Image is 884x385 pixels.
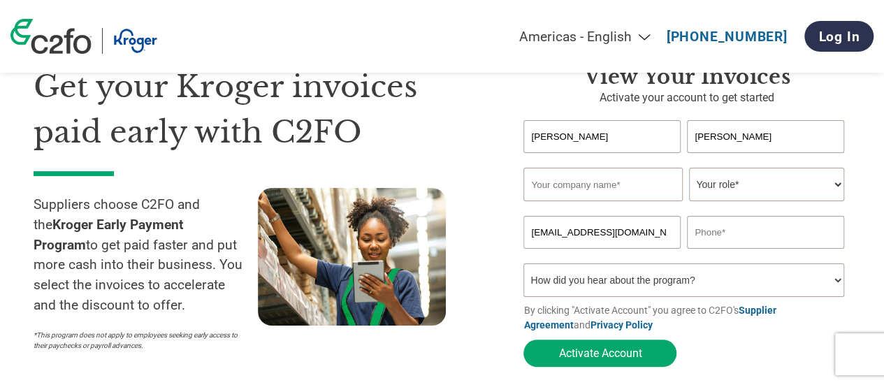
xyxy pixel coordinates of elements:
p: Activate your account to get started [523,89,850,106]
a: [PHONE_NUMBER] [667,29,788,45]
input: First Name* [523,120,680,153]
a: Privacy Policy [590,319,652,330]
img: c2fo logo [10,19,92,54]
a: Log In [804,21,874,52]
p: By clicking "Activate Account" you agree to C2FO's and [523,303,850,333]
p: Suppliers choose C2FO and the to get paid faster and put more cash into their business. You selec... [34,195,258,316]
input: Phone* [687,216,843,249]
div: Invalid first name or first name is too long [523,154,680,162]
div: Inavlid Email Address [523,250,680,258]
input: Your company name* [523,168,682,201]
input: Last Name* [687,120,843,153]
p: *This program does not apply to employees seeking early access to their paychecks or payroll adva... [34,330,244,351]
div: Invalid company name or company name is too long [523,203,843,210]
input: Invalid Email format [523,216,680,249]
div: Inavlid Phone Number [687,250,843,258]
strong: Kroger Early Payment Program [34,217,184,253]
select: Title/Role [689,168,843,201]
h3: View Your Invoices [523,64,850,89]
h1: Get your Kroger invoices paid early with C2FO [34,64,481,154]
img: Kroger [113,28,157,54]
div: Invalid last name or last name is too long [687,154,843,162]
img: supply chain worker [258,188,446,326]
button: Activate Account [523,340,676,367]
